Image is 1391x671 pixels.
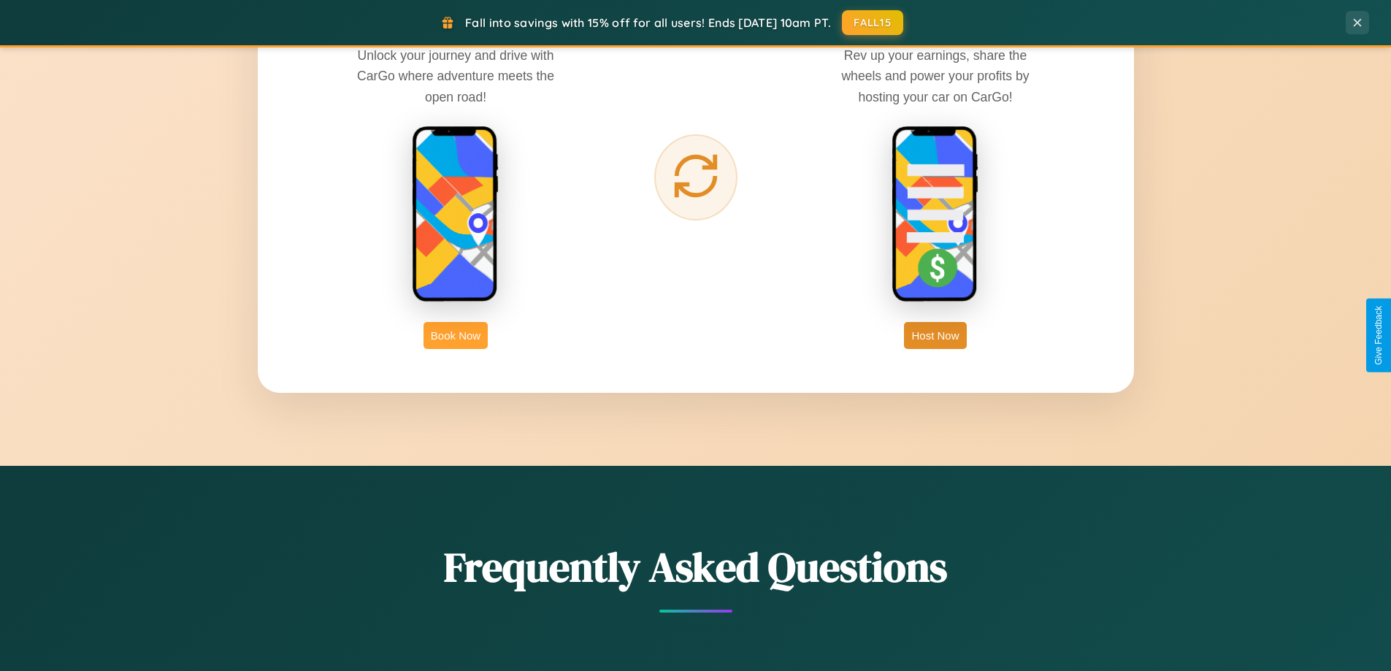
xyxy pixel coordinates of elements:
img: rent phone [412,126,499,304]
button: Book Now [424,322,488,349]
div: Give Feedback [1373,306,1384,365]
button: FALL15 [842,10,903,35]
h2: Frequently Asked Questions [258,539,1134,595]
p: Unlock your journey and drive with CarGo where adventure meets the open road! [346,45,565,107]
img: host phone [892,126,979,304]
button: Host Now [904,322,966,349]
span: Fall into savings with 15% off for all users! Ends [DATE] 10am PT. [465,15,831,30]
p: Rev up your earnings, share the wheels and power your profits by hosting your car on CarGo! [826,45,1045,107]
